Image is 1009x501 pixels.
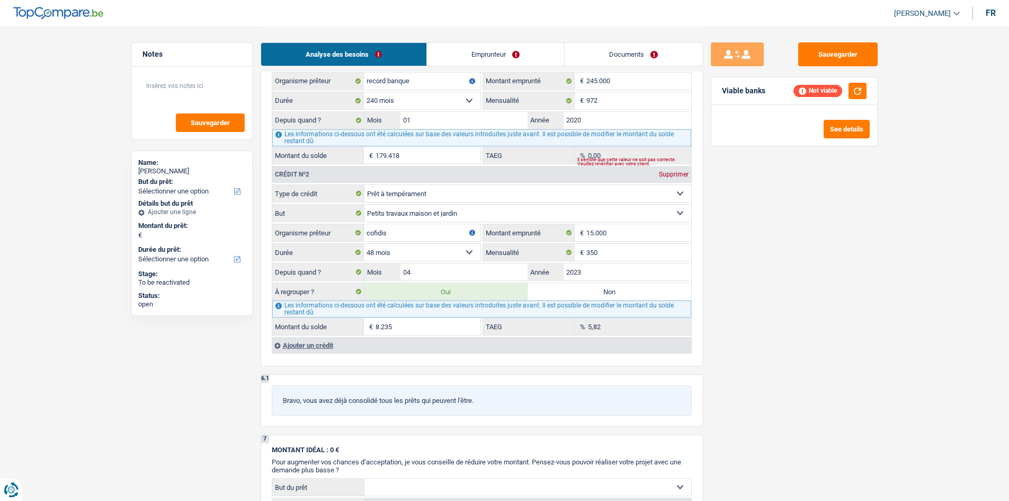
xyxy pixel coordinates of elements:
[656,171,691,178] div: Supprimer
[575,224,586,241] span: €
[272,92,364,109] label: Durée
[138,245,244,254] label: Durée du prêt:
[793,85,842,96] div: Not viable
[261,375,269,383] div: 6.1
[483,92,575,109] label: Mensualité
[272,446,339,454] span: MONTANT IDÉAL : 0 €
[261,435,269,443] div: 7
[272,263,364,280] label: Depuis quand ?
[364,112,400,129] label: Mois
[272,479,364,496] label: But du prêt
[483,73,575,90] label: Montant emprunté
[138,208,246,216] div: Ajouter une ligne
[528,112,564,129] label: Année
[400,263,528,280] input: MM
[272,301,691,318] div: Les informations ci-dessous ont été calculées sur base des valeurs introduites juste avant. Il es...
[577,160,691,164] div: Il semble que cette valeur ne soit pas correcte. Veuillez revérifier avec votre client.
[138,199,246,208] div: Détails but du prêt
[564,112,691,129] input: AAAA
[565,43,702,66] a: Documents
[824,120,870,138] button: See details
[272,318,364,335] label: Montant du solde
[272,129,691,146] div: Les informations ci-dessous ont été calculées sur base des valeurs introduites juste avant. Il es...
[272,205,364,222] label: But
[272,244,364,261] label: Durée
[283,397,681,405] p: Bravo, vous avez déjà consolidé tous les prêts qui peuvent l'être.
[272,283,364,300] label: À regrouper ?
[138,292,246,300] div: Status:
[483,147,575,164] label: TAEG
[894,9,951,18] span: [PERSON_NAME]
[575,244,586,261] span: €
[400,112,528,129] input: MM
[564,263,691,280] input: AAAA
[272,147,364,164] label: Montant du solde
[191,119,230,126] span: Sauvegarder
[986,8,996,18] div: fr
[483,244,575,261] label: Mensualité
[138,159,246,167] div: Name:
[575,147,588,164] span: %
[261,43,426,66] a: Analyse des besoins
[138,300,246,309] div: open
[272,224,364,241] label: Organisme prêteur
[272,171,312,178] div: Crédit nº2
[138,167,246,175] div: [PERSON_NAME]
[528,263,564,280] label: Année
[483,318,575,335] label: TAEG
[575,73,586,90] span: €
[272,185,364,202] label: Type de crédit
[364,283,528,300] label: Oui
[483,224,575,241] label: Montant emprunté
[528,283,691,300] label: Non
[138,178,244,186] label: But du prêt:
[176,113,245,132] button: Sauvegarder
[272,337,691,353] div: Ajouter un crédit
[364,263,400,280] label: Mois
[138,270,246,278] div: Stage:
[886,5,960,22] a: [PERSON_NAME]
[272,112,364,129] label: Depuis quand ?
[575,318,588,335] span: %
[138,278,246,287] div: To be reactivated
[798,42,878,66] button: Sauvegarder
[13,7,103,20] img: TopCompare Logo
[364,147,376,164] span: €
[272,458,681,474] span: Pour augmenter vos chances d’acceptation, je vous conseille de réduire votre montant. Pensez-vous...
[272,73,364,90] label: Organisme prêteur
[722,86,765,95] div: Viable banks
[364,318,376,335] span: €
[142,50,242,59] h5: Notes
[138,231,142,240] span: €
[575,92,586,109] span: €
[138,222,244,230] label: Montant du prêt:
[427,43,564,66] a: Emprunteur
